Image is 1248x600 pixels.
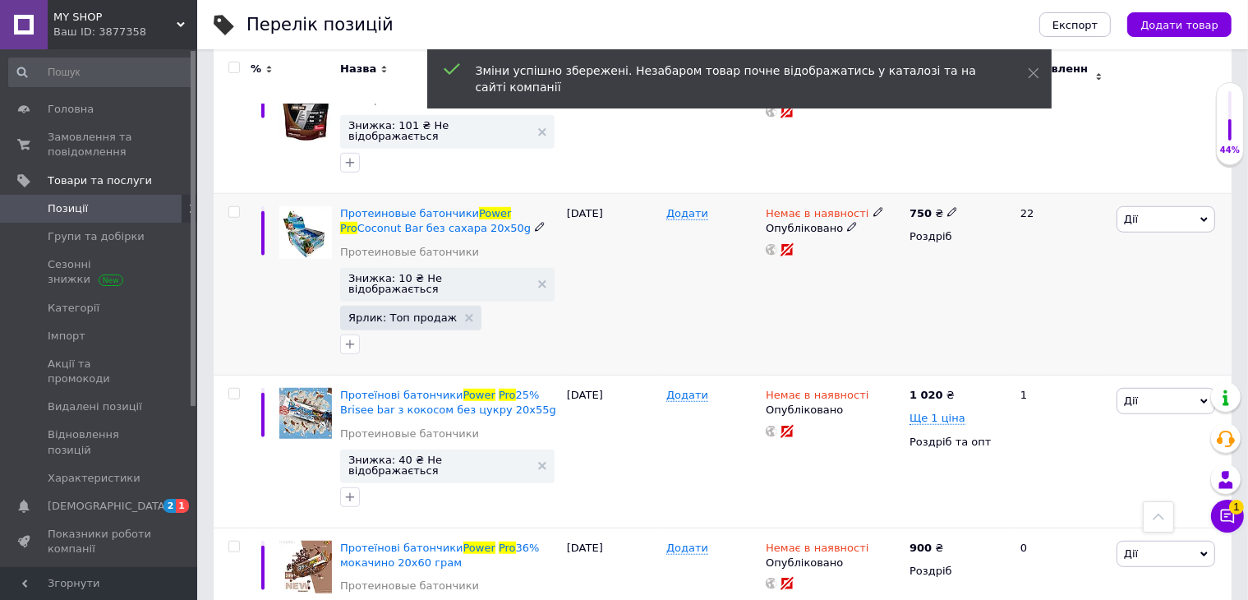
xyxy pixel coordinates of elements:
a: Протеїнові батончикиPowerPro25% Brisee bar з кокосом без цукру 20x55g [340,389,556,416]
span: Товари та послуги [48,173,152,188]
span: Показники роботи компанії [48,527,152,556]
div: ₴ [910,206,958,221]
div: Опубліковано [766,403,901,418]
span: Сезонні знижки [48,257,152,287]
span: Pro [499,389,516,401]
button: Чат з покупцем1 [1211,500,1244,533]
b: 900 [910,542,932,554]
span: Відновлення позицій [48,427,152,457]
span: Замовлення [1020,62,1091,91]
div: 1 [1011,376,1112,528]
button: Експорт [1039,12,1112,37]
span: Акції та промокоди [48,357,152,386]
span: Немає в наявності [766,389,868,406]
a: Протеиновые батончикиPowerProСoconut Bar без сахара 20x50g [340,207,531,234]
div: [DATE] [563,194,662,376]
span: Pro [499,542,516,554]
span: Головна [48,102,94,117]
span: Протеїнові батончики [340,389,463,401]
span: Додати [666,207,708,220]
div: 44% [1217,145,1243,156]
a: Протеиновые батончики [340,579,479,593]
div: Перелік позицій [246,16,394,34]
span: Експорт [1052,19,1098,31]
span: % [251,62,261,76]
span: Додати [666,542,708,555]
span: Видалені позиції [48,399,142,414]
div: Роздріб та опт [910,435,1006,450]
span: Знижка: 101 ₴ Не відображається [348,120,530,141]
a: Протеиновые батончики [340,245,479,260]
div: Опубліковано [766,221,901,236]
span: Дії [1124,213,1138,225]
span: Дії [1124,395,1138,407]
img: Гейнер Power Pro Gainer 30% 4 кг [279,69,332,141]
a: Протеиновые батончики [340,427,479,441]
span: Назва [340,62,376,76]
img: Протеїнові батончики Power Pro 25% Brisee bar з кокосом без цукру 20x55g [279,388,332,439]
span: Ярлик: Топ продаж [348,312,457,323]
div: [DATE] [563,56,662,194]
span: Позиції [48,201,88,216]
span: Знижка: 40 ₴ Не відображається [348,455,530,476]
span: Pro [340,222,357,234]
span: 1 [176,499,189,513]
span: Характеристики [48,471,140,486]
b: 750 [910,207,932,219]
span: Додати [666,389,708,402]
span: Замовлення та повідомлення [48,130,152,159]
span: Power [463,542,495,554]
span: Категорії [48,301,99,316]
span: Немає в наявності [766,542,868,559]
div: 0 [1011,56,1112,194]
div: 22 [1011,194,1112,376]
div: Роздріб [910,229,1006,244]
span: 2 [163,499,177,513]
span: [DEMOGRAPHIC_DATA] [48,499,169,514]
span: MY SHOP [53,10,177,25]
div: Опубліковано [766,556,901,570]
span: Power [463,389,495,401]
span: Знижка: 10 ₴ Не відображається [348,273,530,294]
div: Ваш ID: 3877358 [53,25,197,39]
div: ₴ [910,541,943,556]
div: Роздріб [910,564,1006,579]
a: Протеїнові батончикиPowerPro36% мокачино 20х60 грам [340,542,539,569]
span: 1 [1229,500,1244,515]
button: Додати товар [1127,12,1232,37]
input: Пошук [8,58,194,87]
span: Групи та добірки [48,229,145,244]
div: Зміни успішно збережені. Незабаром товар почне відображатись у каталозі та на сайті компанії [476,62,987,95]
span: Імпорт [48,329,85,344]
span: Дії [1124,547,1138,560]
span: Ще 1 ціна [910,412,965,425]
span: Протеиновые батончики [340,207,479,219]
div: [DATE] [563,376,662,528]
span: Протеїнові батончики [340,542,463,554]
div: ₴ [910,388,955,403]
img: Протеїнові батончики Power Pro 36% мокачино 20х60 грам [279,541,332,593]
span: Сoconut Bar без сахара 20x50g [357,222,531,234]
b: 1 020 [910,389,943,401]
span: Немає в наявності [766,207,868,224]
span: Додати товар [1140,19,1218,31]
img: Протеиновые батончики Power Pro Сoconut Bar без сахара 20x50g [279,206,332,259]
span: Power [479,207,511,219]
